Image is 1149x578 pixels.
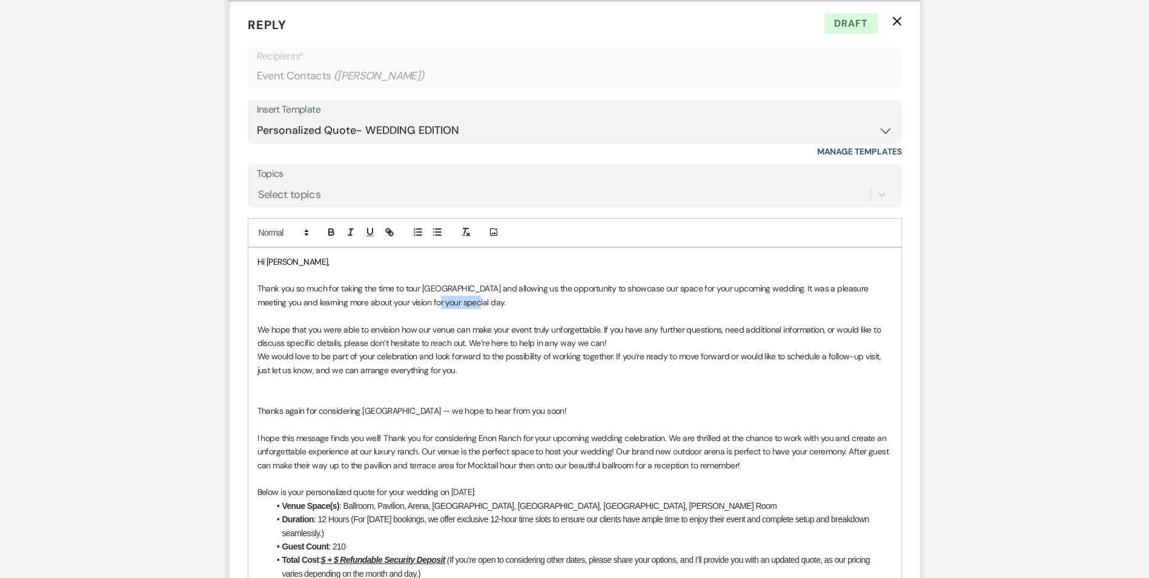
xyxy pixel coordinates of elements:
[257,485,892,499] p: Below is your personalized quote for your wedding on [DATE]:
[321,555,445,565] u: $ + $ Refundable Security Deposit
[817,146,902,157] a: Manage Templates
[282,542,329,551] strong: Guest Count
[257,282,892,309] p: Thank you so much for taking the time to tour [GEOGRAPHIC_DATA] and allowing us the opportunity t...
[257,101,893,119] div: Insert Template
[257,404,892,417] p: Thanks again for considering [GEOGRAPHIC_DATA] — we hope to hear from you soon!
[334,68,425,84] span: ( [PERSON_NAME] )
[270,513,892,540] li: : 12 Hours (For [DATE] bookings, we offer exclusive 12-hour time slots to ensure our clients have...
[257,431,892,472] p: I hope this message finds you well! Thank you for considering Enon Ranch for your upcoming weddin...
[248,17,286,33] span: Reply
[270,499,892,513] li: : Ballroom, Pavilion, Arena, [GEOGRAPHIC_DATA], [GEOGRAPHIC_DATA], [GEOGRAPHIC_DATA], [PERSON_NAM...
[257,48,893,64] p: Recipients*
[447,555,449,565] u: (
[257,350,892,377] p: We would love to be part of your celebration and look forward to the possibility of working toget...
[257,256,329,267] span: Hi [PERSON_NAME],
[824,13,878,34] span: Draft
[282,555,319,565] strong: Total Cost
[258,186,321,202] div: Select topics
[282,514,314,524] strong: Duration
[282,501,340,511] strong: Venue Space(s)
[257,64,893,88] div: Event Contacts
[270,540,892,553] li: : 210
[257,323,892,350] p: We hope that you were able to envision how our venue can make your event truly unforgettable. If ...
[257,165,893,183] label: Topics
[282,555,872,578] span: If you’re open to considering other dates, please share your options, and I’ll provide you with a...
